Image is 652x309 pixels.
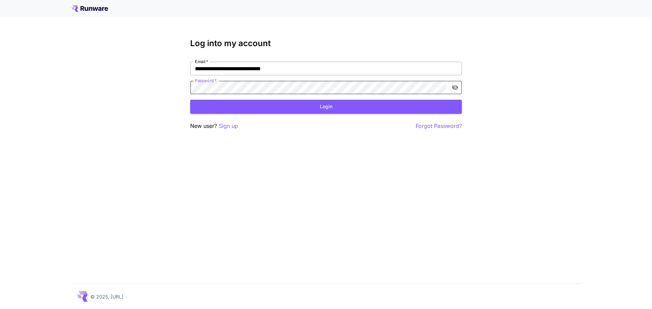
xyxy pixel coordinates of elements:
button: Sign up [219,122,238,130]
h3: Log into my account [190,39,462,48]
button: toggle password visibility [449,81,461,94]
button: Forgot Password? [416,122,462,130]
p: © 2025, [URL] [90,293,123,300]
label: Password [195,78,217,83]
p: New user? [190,122,238,130]
button: Login [190,100,462,114]
label: Email [195,59,208,64]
